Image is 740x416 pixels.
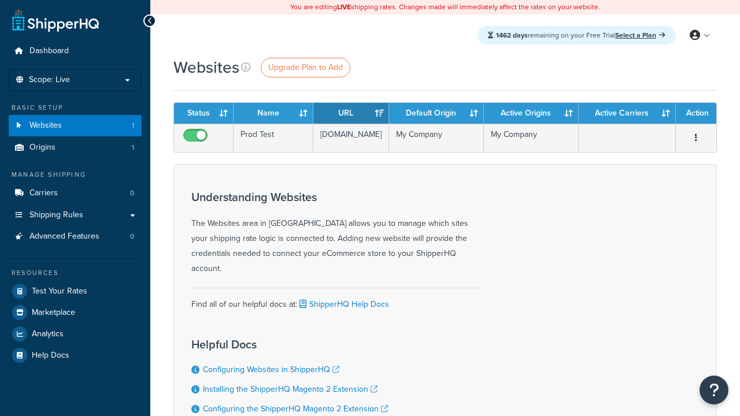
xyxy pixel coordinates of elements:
[478,26,676,44] div: remaining on your Free Trial
[9,226,142,247] a: Advanced Features 0
[29,143,55,153] span: Origins
[12,9,99,32] a: ShipperHQ Home
[29,75,70,85] span: Scope: Live
[9,226,142,247] li: Advanced Features
[484,124,579,152] td: My Company
[337,2,351,12] b: LIVE
[9,170,142,180] div: Manage Shipping
[9,281,142,302] a: Test Your Rates
[313,103,389,124] th: URL: activate to sort column ascending
[268,61,343,73] span: Upgrade Plan to Add
[29,210,83,220] span: Shipping Rules
[9,302,142,323] a: Marketplace
[484,103,579,124] th: Active Origins: activate to sort column ascending
[132,121,134,131] span: 1
[203,403,388,415] a: Configuring the ShipperHQ Magento 2 Extension
[9,40,142,62] a: Dashboard
[9,183,142,204] a: Carriers 0
[234,103,313,124] th: Name: activate to sort column ascending
[9,115,142,136] a: Websites 1
[32,308,75,318] span: Marketplace
[203,383,378,395] a: Installing the ShipperHQ Magento 2 Extension
[174,103,234,124] th: Status: activate to sort column ascending
[29,121,62,131] span: Websites
[32,287,87,296] span: Test Your Rates
[261,58,350,77] a: Upgrade Plan to Add
[32,329,64,339] span: Analytics
[9,268,142,278] div: Resources
[29,232,99,242] span: Advanced Features
[9,183,142,204] li: Carriers
[191,338,399,351] h3: Helpful Docs
[32,351,69,361] span: Help Docs
[203,363,339,376] a: Configuring Websites in ShipperHQ
[9,345,142,366] a: Help Docs
[676,103,716,124] th: Action
[9,205,142,226] a: Shipping Rules
[615,30,665,40] a: Select a Plan
[9,115,142,136] li: Websites
[191,288,480,312] div: Find all of our helpful docs at:
[496,30,528,40] strong: 1462 days
[173,56,239,79] h1: Websites
[191,191,480,276] div: The Websites area in [GEOGRAPHIC_DATA] allows you to manage which sites your shipping rate logic ...
[700,376,728,404] button: Open Resource Center
[389,124,484,152] td: My Company
[130,188,134,198] span: 0
[132,143,134,153] span: 1
[313,124,389,152] td: [DOMAIN_NAME]
[389,103,484,124] th: Default Origin: activate to sort column ascending
[9,137,142,158] li: Origins
[29,46,69,56] span: Dashboard
[29,188,58,198] span: Carriers
[297,298,389,310] a: ShipperHQ Help Docs
[130,232,134,242] span: 0
[9,103,142,113] div: Basic Setup
[9,137,142,158] a: Origins 1
[579,103,676,124] th: Active Carriers: activate to sort column ascending
[9,324,142,344] a: Analytics
[234,124,313,152] td: Prod Test
[191,191,480,203] h3: Understanding Websites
